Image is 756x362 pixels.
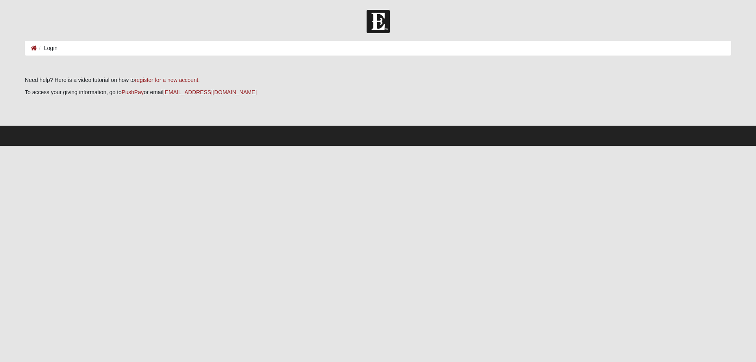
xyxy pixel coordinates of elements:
[135,77,198,83] a: register for a new account
[25,76,731,84] p: Need help? Here is a video tutorial on how to .
[122,89,144,95] a: PushPay
[25,88,731,97] p: To access your giving information, go to or email
[163,89,257,95] a: [EMAIL_ADDRESS][DOMAIN_NAME]
[367,10,390,33] img: Church of Eleven22 Logo
[37,44,57,52] li: Login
